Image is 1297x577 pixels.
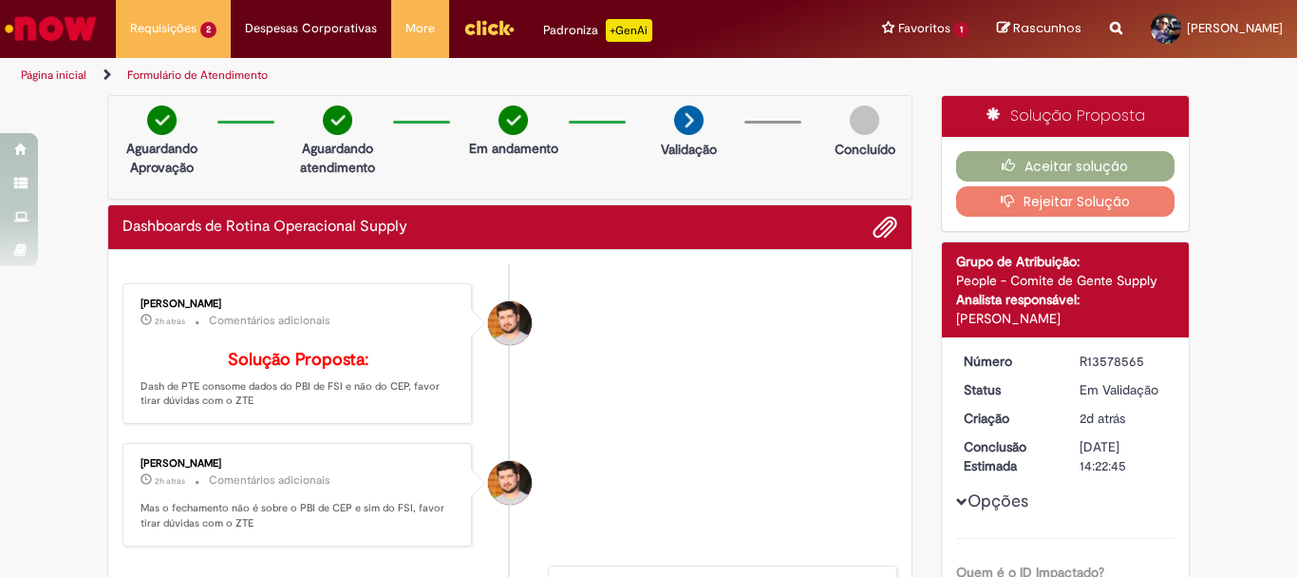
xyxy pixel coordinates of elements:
[469,139,558,158] p: Em andamento
[141,458,457,470] div: [PERSON_NAME]
[2,10,100,48] img: ServiceNow
[1013,19,1081,37] span: Rascunhos
[873,215,897,240] button: Adicionar anexos
[116,139,208,177] p: Aguardando Aprovação
[1080,409,1168,428] div: 29/09/2025 17:26:26
[949,409,1066,428] dt: Criação
[850,106,879,135] img: img-circle-grey.png
[956,290,1175,309] div: Analista responsável:
[956,271,1175,290] div: People - Comite de Gente Supply
[997,20,1081,38] a: Rascunhos
[606,19,652,42] p: +GenAi
[1080,380,1168,399] div: Em Validação
[1080,352,1168,371] div: R13578565
[155,475,185,487] time: 01/10/2025 10:07:40
[956,186,1175,217] button: Rejeitar Solução
[949,352,1066,371] dt: Número
[127,67,268,83] a: Formulário de Atendimento
[956,252,1175,271] div: Grupo de Atribuição:
[543,19,652,42] div: Padroniza
[14,58,851,93] ul: Trilhas de página
[405,19,435,38] span: More
[147,106,177,135] img: check-circle-green.png
[155,316,185,327] time: 01/10/2025 10:08:07
[956,151,1175,182] button: Aceitar solução
[245,19,377,38] span: Despesas Corporativas
[954,22,968,38] span: 1
[463,13,515,42] img: click_logo_yellow_360x200.png
[674,106,704,135] img: arrow-next.png
[228,349,368,371] b: Solução Proposta:
[130,19,197,38] span: Requisições
[1080,410,1125,427] time: 29/09/2025 17:26:26
[1187,20,1283,36] span: [PERSON_NAME]
[209,472,330,489] small: Comentários adicionais
[898,19,950,38] span: Favoritos
[488,461,532,505] div: Bruno Gusmao Oliveira
[209,313,330,329] small: Comentários adicionais
[155,316,185,327] span: 2h atrás
[141,351,457,409] p: Dash de PTE consome dados do PBI de FSI e não do CEP, favor tirar dúvidas com o ZTE
[942,96,1190,137] div: Solução Proposta
[323,106,352,135] img: check-circle-green.png
[949,437,1066,475] dt: Conclusão Estimada
[122,219,407,236] h2: Dashboards de Rotina Operacional Supply Histórico de tíquete
[661,140,717,159] p: Validação
[141,501,457,530] p: Mas o fechamento não é sobre o PBI de CEP e sim do FSI, favor tirar dúvidas com o ZTE
[21,67,86,83] a: Página inicial
[1080,410,1125,427] span: 2d atrás
[155,475,185,487] span: 2h atrás
[488,301,532,345] div: Bruno Gusmao Oliveira
[956,309,1175,328] div: [PERSON_NAME]
[200,22,216,38] span: 2
[141,298,457,310] div: [PERSON_NAME]
[1080,437,1168,475] div: [DATE] 14:22:45
[835,140,895,159] p: Concluído
[291,139,384,177] p: Aguardando atendimento
[498,106,528,135] img: check-circle-green.png
[949,380,1066,399] dt: Status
